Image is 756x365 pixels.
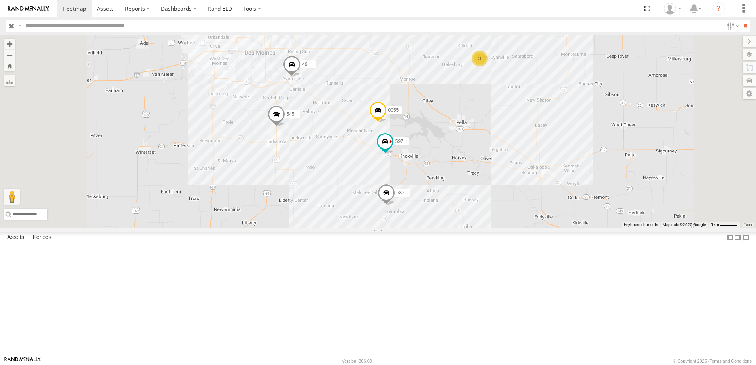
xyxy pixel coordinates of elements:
[8,6,49,11] img: rand-logo.svg
[708,222,740,228] button: Map Scale: 5 km per 43 pixels
[4,60,15,71] button: Zoom Home
[287,111,295,117] span: 545
[17,20,23,32] label: Search Query
[673,359,752,363] div: © Copyright 2025 -
[663,222,706,227] span: Map data ©2025 Google
[710,359,752,363] a: Terms and Conditions
[4,49,15,60] button: Zoom out
[712,2,725,15] i: ?
[734,232,742,243] label: Dock Summary Table to the Right
[711,222,719,227] span: 5 km
[29,232,55,243] label: Fences
[4,39,15,49] button: Zoom in
[4,357,41,365] a: Visit our Website
[342,359,372,363] div: Version: 306.00
[4,75,15,86] label: Measure
[661,3,684,15] div: Tim Zylstra
[744,223,752,226] a: Terms (opens in new tab)
[472,51,488,66] div: 3
[388,107,399,113] span: 0055
[742,232,750,243] label: Hide Summary Table
[397,190,404,196] span: 587
[302,62,307,68] span: 49
[726,232,734,243] label: Dock Summary Table to the Left
[3,232,28,243] label: Assets
[724,20,741,32] label: Search Filter Options
[4,189,20,205] button: Drag Pegman onto the map to open Street View
[624,222,658,228] button: Keyboard shortcuts
[395,139,403,145] span: 597
[743,88,756,99] label: Map Settings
